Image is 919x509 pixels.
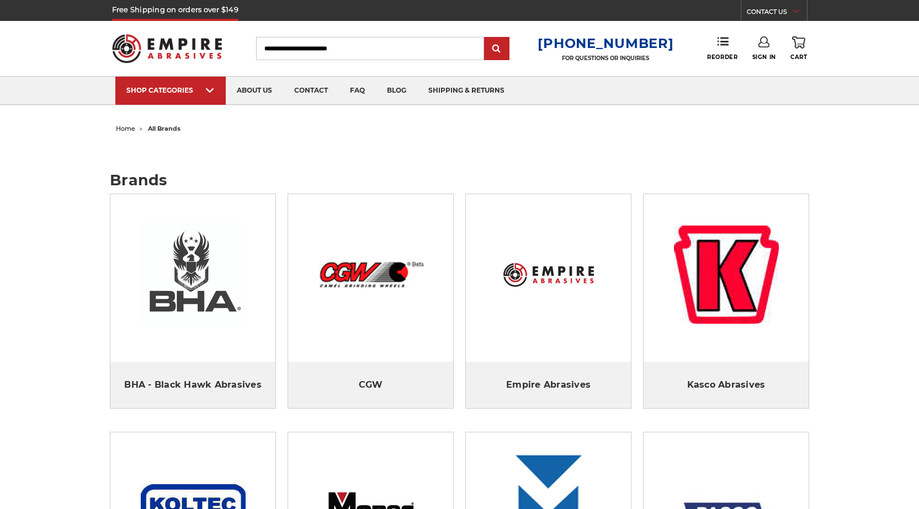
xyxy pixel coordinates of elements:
[486,38,508,60] input: Submit
[141,206,246,344] a: BHA - Black Hawk Abrasives
[283,77,339,105] a: contact
[226,77,283,105] a: about us
[674,206,779,344] a: Kasco Abrasives
[417,77,516,105] a: shipping & returns
[116,125,135,132] a: home
[538,55,673,62] p: FOR QUESTIONS OR INQUIRIES
[318,206,423,344] a: CGW
[538,35,673,51] a: [PHONE_NUMBER]
[752,53,776,61] span: Sign In
[747,6,807,21] a: CONTACT US
[707,36,737,60] a: Reorder
[148,125,180,132] span: all brands
[790,36,807,61] a: Cart
[318,261,423,289] img: CGW
[674,226,779,324] img: Kasco Abrasives
[124,379,262,390] a: BHA - Black Hawk Abrasives
[496,257,601,293] img: Empire Abrasives
[687,379,766,390] a: Kasco Abrasives
[707,53,737,61] span: Reorder
[141,222,246,327] img: BHA - Black Hawk Abrasives
[110,173,809,187] h1: Brands
[359,379,383,390] a: CGW
[496,206,601,344] a: Empire Abrasives
[339,77,376,105] a: faq
[126,86,215,94] div: SHOP CATEGORIES
[376,77,417,105] a: blog
[790,53,807,61] span: Cart
[112,27,222,70] img: Empire Abrasives
[506,379,591,390] a: Empire Abrasives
